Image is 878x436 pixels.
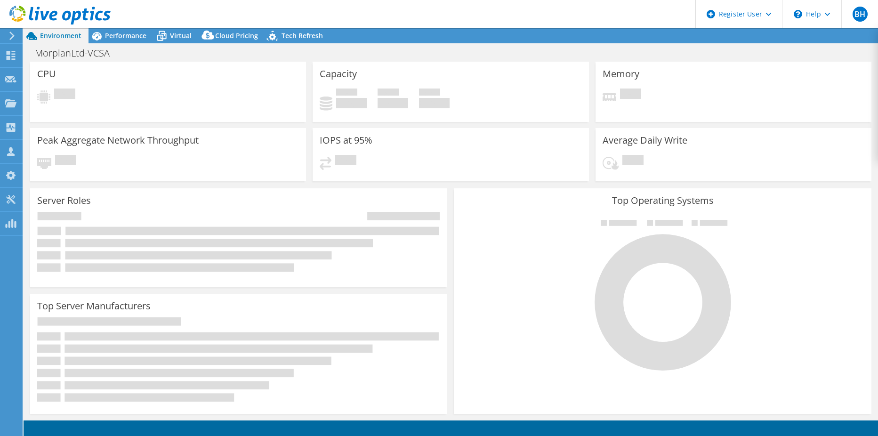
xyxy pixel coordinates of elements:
h1: MorplanLtd-VCSA [31,48,124,58]
h3: Top Server Manufacturers [37,301,151,311]
h3: Server Roles [37,195,91,206]
h3: Peak Aggregate Network Throughput [37,135,199,145]
h4: 0 GiB [419,98,450,108]
h3: Memory [603,69,639,79]
h3: CPU [37,69,56,79]
h3: Top Operating Systems [461,195,864,206]
svg: \n [794,10,802,18]
span: Pending [54,89,75,101]
h3: Capacity [320,69,357,79]
span: BH [853,7,868,22]
span: Pending [335,155,356,168]
span: Tech Refresh [282,31,323,40]
h4: 0 GiB [378,98,408,108]
span: Environment [40,31,81,40]
span: Cloud Pricing [215,31,258,40]
h4: 0 GiB [336,98,367,108]
span: Virtual [170,31,192,40]
span: Free [378,89,399,98]
span: Used [336,89,357,98]
h3: Average Daily Write [603,135,687,145]
span: Performance [105,31,146,40]
span: Pending [55,155,76,168]
span: Total [419,89,440,98]
span: Pending [622,155,644,168]
h3: IOPS at 95% [320,135,372,145]
span: Pending [620,89,641,101]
